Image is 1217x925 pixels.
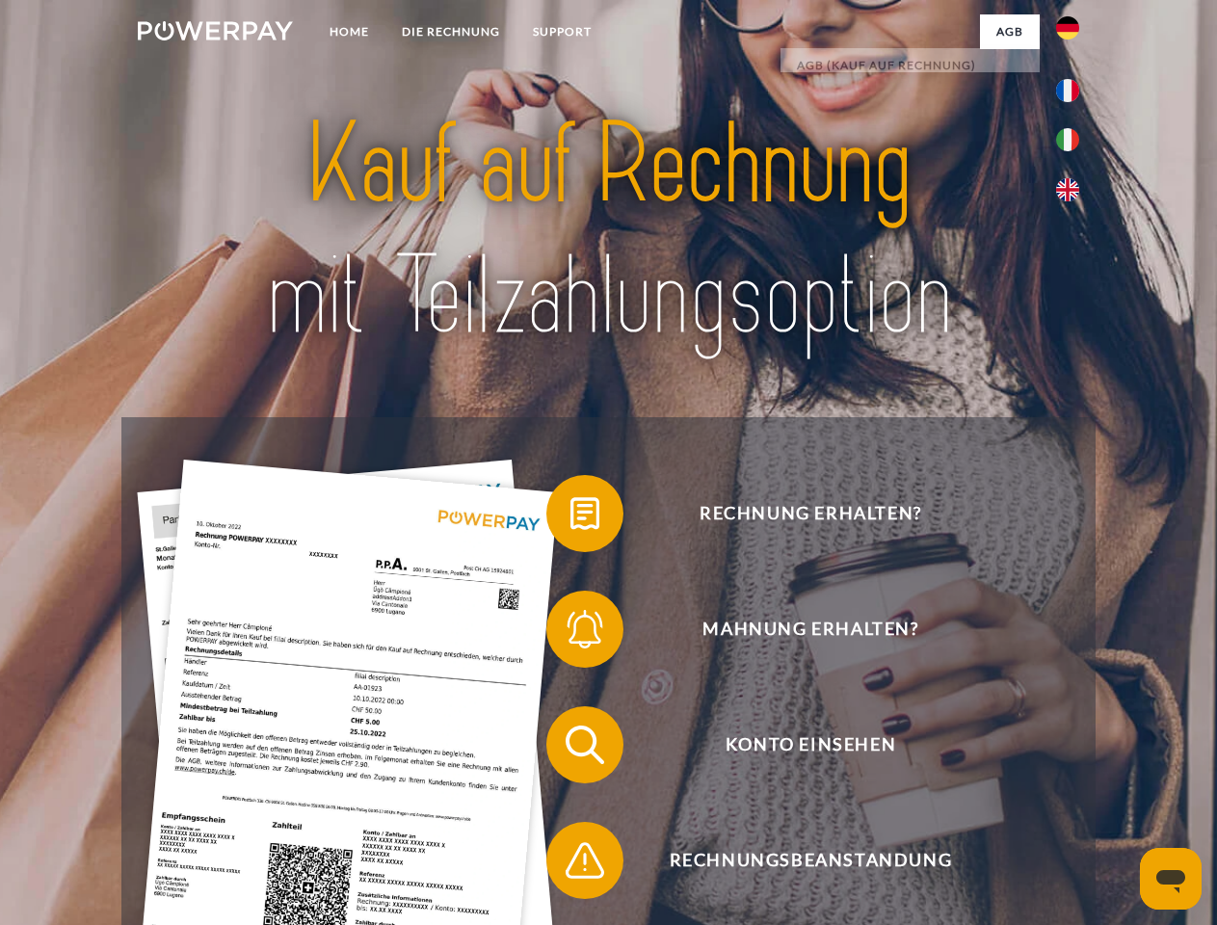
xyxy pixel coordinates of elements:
[546,475,1047,552] button: Rechnung erhalten?
[546,591,1047,668] button: Mahnung erhalten?
[1056,16,1079,40] img: de
[313,14,385,49] a: Home
[561,605,609,653] img: qb_bell.svg
[561,836,609,885] img: qb_warning.svg
[574,475,1046,552] span: Rechnung erhalten?
[385,14,516,49] a: DIE RECHNUNG
[184,92,1033,369] img: title-powerpay_de.svg
[546,706,1047,783] button: Konto einsehen
[561,721,609,769] img: qb_search.svg
[561,489,609,538] img: qb_bill.svg
[138,21,293,40] img: logo-powerpay-white.svg
[1056,178,1079,201] img: en
[574,822,1046,899] span: Rechnungsbeanstandung
[574,591,1046,668] span: Mahnung erhalten?
[546,822,1047,899] button: Rechnungsbeanstandung
[780,48,1040,83] a: AGB (Kauf auf Rechnung)
[516,14,608,49] a: SUPPORT
[1140,848,1202,910] iframe: Schaltfläche zum Öffnen des Messaging-Fensters
[1056,79,1079,102] img: fr
[1056,128,1079,151] img: it
[980,14,1040,49] a: agb
[574,706,1046,783] span: Konto einsehen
